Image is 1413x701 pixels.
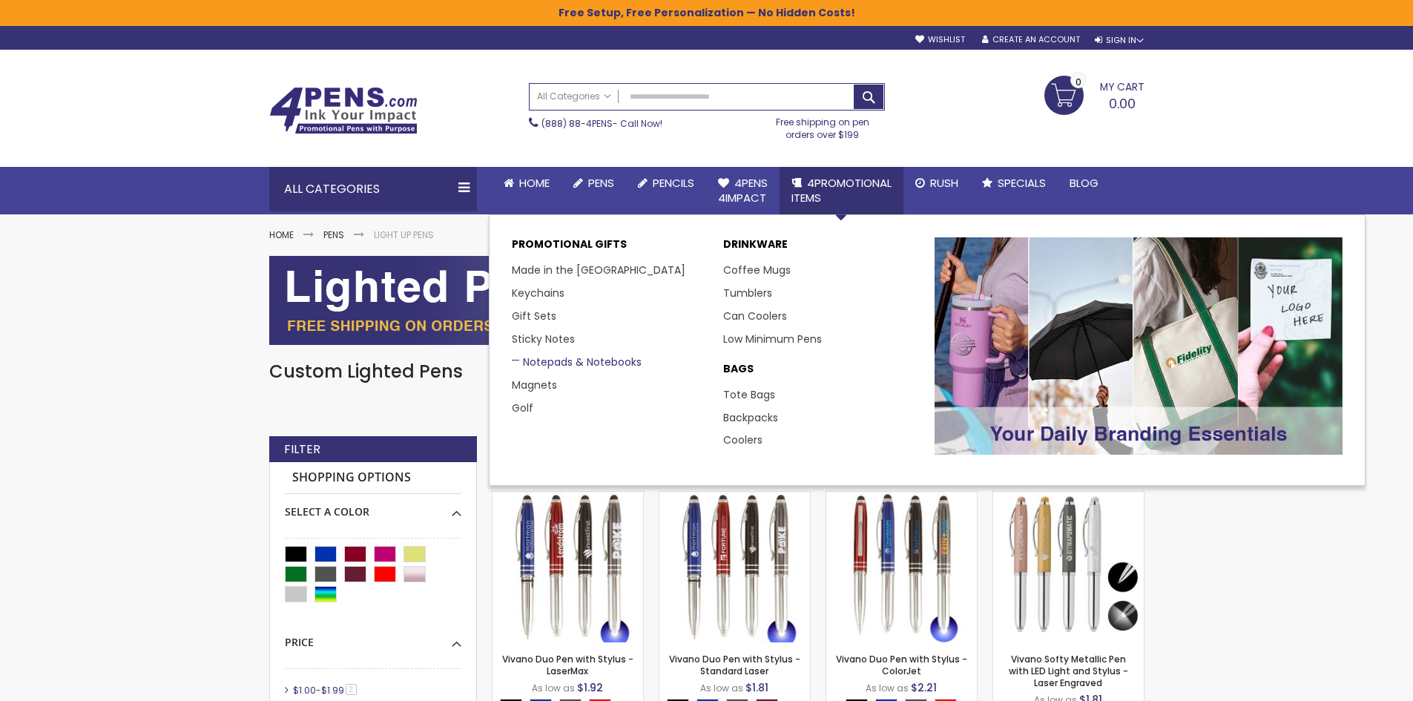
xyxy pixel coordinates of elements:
img: 4Pens Custom Pens and Promotional Products [269,87,418,134]
a: 0.00 0 [1044,76,1144,113]
span: Pencils [653,175,694,191]
span: Home [519,175,550,191]
a: Create an Account [982,34,1080,45]
a: $1.00-$1.992 [289,684,362,697]
a: Home [269,228,294,241]
img: Light Up Pens [269,256,1144,345]
strong: Light Up Pens [374,228,434,241]
a: All Categories [530,84,619,108]
div: Select A Color [285,494,461,519]
span: Rush [930,175,958,191]
a: Notepads & Notebooks [512,355,642,369]
a: Specials [970,167,1058,200]
a: Vivano Softy Metallic Pen with LED Light and Stylus - Laser Engraved [993,491,1144,504]
a: Vivano Duo Pen with Stylus - Standard Laser [669,653,800,677]
span: $1.92 [577,680,603,695]
a: (888) 88-4PENS [541,117,613,130]
a: Vivano Softy Metallic Pen with LED Light and Stylus - Laser Engraved [1009,653,1128,689]
a: Coffee Mugs [723,263,791,277]
span: - Call Now! [541,117,662,130]
img: Vivano Duo Pen with Stylus - Standard Laser [659,492,810,642]
span: Pens [588,175,614,191]
span: Specials [998,175,1046,191]
span: 0 [1076,75,1081,89]
a: Golf [512,401,533,415]
span: As low as [700,682,743,694]
a: Blog [1058,167,1110,200]
span: $2.21 [911,680,937,695]
a: Wishlist [915,34,965,45]
a: Rush [903,167,970,200]
span: As low as [866,682,909,694]
a: Vivano Duo Pen with Stylus - ColorJet [826,491,977,504]
strong: Filter [284,441,320,458]
span: 0.00 [1109,94,1136,113]
a: Vivano Duo Pen with Stylus - LaserMax [493,491,643,504]
div: All Categories [269,167,477,211]
p: Promotional Gifts [512,237,708,259]
a: Coolers [723,432,763,447]
a: Vivano Duo Pen with Stylus - ColorJet [836,653,967,677]
a: Tumblers [723,286,772,300]
a: Vivano Duo Pen with Stylus - Standard Laser [659,491,810,504]
a: Tote Bags [723,387,775,402]
img: Vivano Duo Pen with Stylus - LaserMax [493,492,643,642]
img: Promotional-Pens [935,237,1343,455]
a: 4Pens4impact [706,167,780,215]
span: 2 [346,684,357,695]
div: Price [285,625,461,650]
span: $1.81 [745,680,768,695]
a: 4PROMOTIONALITEMS [780,167,903,215]
h1: Custom Lighted Pens [269,360,1144,384]
strong: Shopping Options [285,462,461,494]
span: Blog [1070,175,1099,191]
a: Made in the [GEOGRAPHIC_DATA] [512,263,685,277]
span: 4Pens 4impact [718,175,768,205]
span: All Categories [537,90,611,102]
span: 4PROMOTIONAL ITEMS [791,175,892,205]
div: Sign In [1095,35,1144,46]
a: Keychains [512,286,564,300]
img: Vivano Duo Pen with Stylus - ColorJet [826,492,977,642]
span: As low as [532,682,575,694]
a: DRINKWARE [723,237,920,259]
span: $1.00 [293,684,316,697]
a: Magnets [512,378,557,392]
img: Vivano Softy Metallic Pen with LED Light and Stylus - Laser Engraved [993,492,1144,642]
a: BAGS [723,362,920,384]
div: Free shipping on pen orders over $199 [760,111,885,140]
a: Home [492,167,561,200]
a: Pens [561,167,626,200]
a: Vivano Duo Pen with Stylus - LaserMax [502,653,633,677]
a: Gift Sets [512,309,556,323]
a: Pencils [626,167,706,200]
a: Sticky Notes [512,332,575,346]
a: Pens [323,228,344,241]
a: Low Minimum Pens [723,332,822,346]
span: $1.99 [321,684,344,697]
a: Can Coolers [723,309,787,323]
a: Backpacks [723,410,778,425]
